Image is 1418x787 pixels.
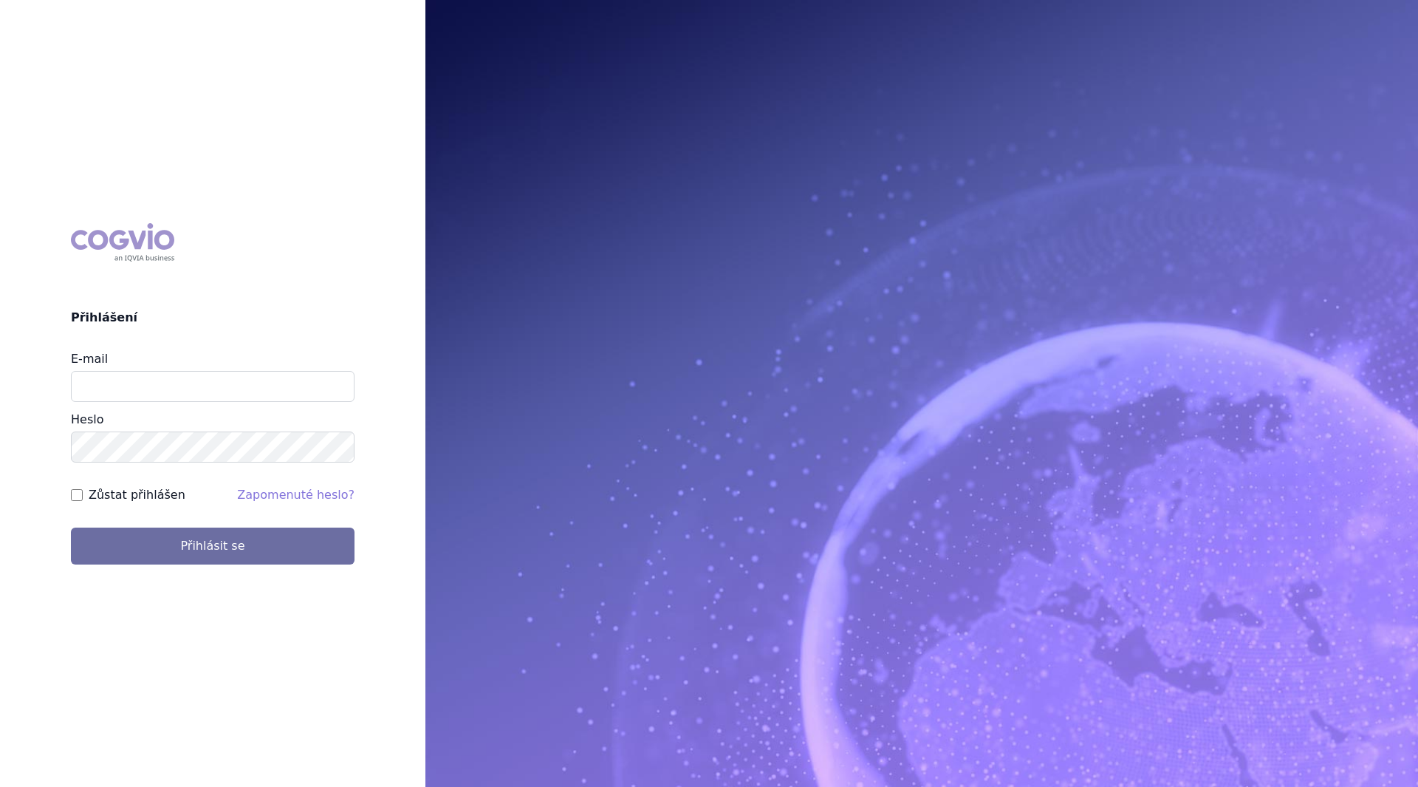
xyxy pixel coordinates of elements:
label: Heslo [71,412,103,426]
div: COGVIO [71,223,174,262]
a: Zapomenuté heslo? [237,488,354,502]
label: E-mail [71,352,108,366]
label: Zůstat přihlášen [89,486,185,504]
button: Přihlásit se [71,528,354,565]
h2: Přihlášení [71,309,354,327]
